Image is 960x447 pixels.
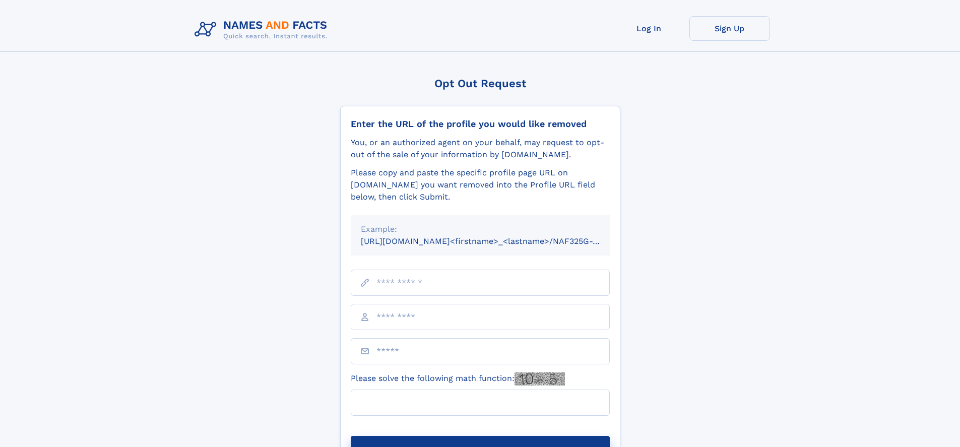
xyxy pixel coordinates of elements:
[361,223,600,235] div: Example:
[340,77,620,90] div: Opt Out Request
[689,16,770,41] a: Sign Up
[351,137,610,161] div: You, or an authorized agent on your behalf, may request to opt-out of the sale of your informatio...
[351,372,565,386] label: Please solve the following math function:
[361,236,629,246] small: [URL][DOMAIN_NAME]<firstname>_<lastname>/NAF325G-xxxxxxxx
[351,167,610,203] div: Please copy and paste the specific profile page URL on [DOMAIN_NAME] you want removed into the Pr...
[351,118,610,130] div: Enter the URL of the profile you would like removed
[609,16,689,41] a: Log In
[190,16,336,43] img: Logo Names and Facts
